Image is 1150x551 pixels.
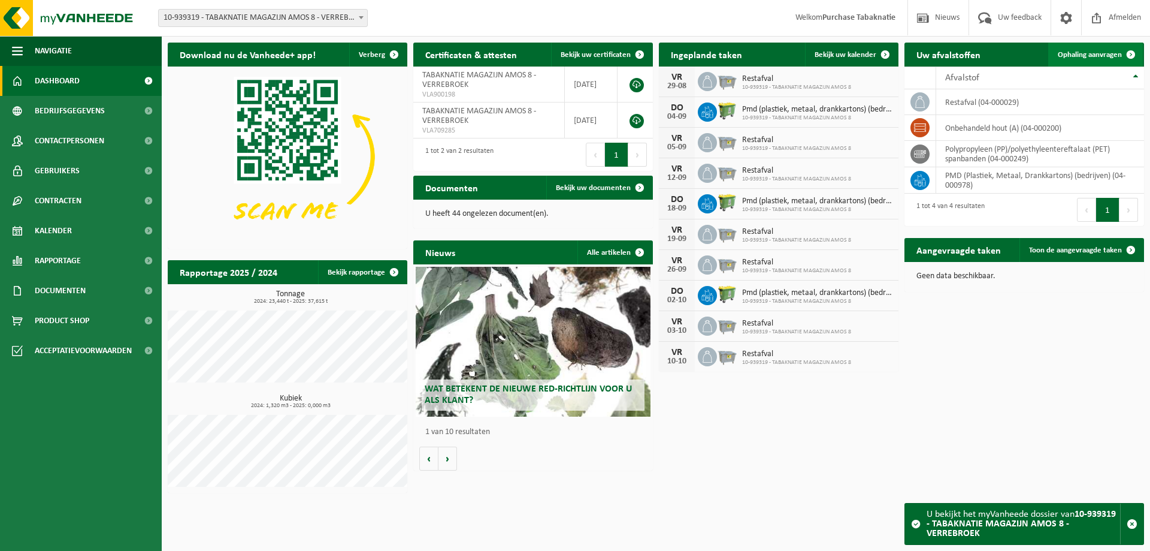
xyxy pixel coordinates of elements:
img: WB-2500-GAL-GY-01 [717,162,737,182]
span: 10-939319 - TABAKNATIE MAGAZIJN AMOS 8 [742,237,851,244]
span: Contactpersonen [35,126,104,156]
span: 10-939319 - TABAKNATIE MAGAZIJN AMOS 8 [742,176,851,183]
span: Restafval [742,350,851,359]
div: 10-10 [665,357,689,366]
span: Pmd (plastiek, metaal, drankkartons) (bedrijven) [742,197,892,206]
button: Volgende [438,447,457,471]
button: 1 [605,143,628,167]
div: VR [665,348,689,357]
span: Restafval [742,74,851,84]
div: 26-09 [665,266,689,274]
span: Pmd (plastiek, metaal, drankkartons) (bedrijven) [742,288,892,298]
span: 2024: 1,320 m3 - 2025: 0,000 m3 [174,403,407,409]
span: VLA709285 [422,126,555,136]
span: VLA900198 [422,90,555,100]
div: 18-09 [665,204,689,213]
div: 03-10 [665,327,689,335]
span: Restafval [742,319,851,329]
h2: Ingeplande taken [659,43,754,66]
span: Documenten [35,276,86,306]
td: PMD (Plastiek, Metaal, Drankkartons) (bedrijven) (04-000978) [936,167,1144,194]
a: Toon de aangevraagde taken [1019,238,1143,262]
span: 10-939319 - TABAKNATIE MAGAZIJN AMOS 8 [742,267,851,275]
img: WB-0660-HPE-GN-50 [717,192,737,213]
h2: Rapportage 2025 / 2024 [168,260,289,284]
h3: Tonnage [174,290,407,305]
div: DO [665,103,689,113]
img: WB-2500-GAL-GY-01 [717,254,737,274]
div: VR [665,134,689,143]
div: DO [665,287,689,296]
a: Bekijk uw documenten [546,176,652,200]
h2: Certificaten & attesten [413,43,529,66]
span: Contracten [35,186,81,216]
div: 12-09 [665,174,689,182]
span: Dashboard [35,66,80,96]
span: Toon de aangevraagde taken [1029,246,1122,254]
span: Restafval [742,166,851,176]
span: 10-939319 - TABAKNATIE MAGAZIJN AMOS 8 [742,359,851,366]
span: 10-939319 - TABAKNATIE MAGAZIJN AMOS 8 [742,298,892,305]
div: VR [665,164,689,174]
strong: 10-939319 - TABAKNATIE MAGAZIJN AMOS 8 - VERREBROEK [927,510,1116,538]
p: 1 van 10 resultaten [425,428,647,436]
img: WB-0660-HPE-GN-50 [717,284,737,305]
div: VR [665,317,689,327]
h2: Nieuws [413,240,467,264]
span: 2024: 23,440 t - 2025: 37,615 t [174,299,407,305]
p: U heeft 44 ongelezen document(en). [425,210,641,218]
span: Bekijk uw kalender [815,51,876,59]
div: 05-09 [665,143,689,152]
button: 1 [1096,198,1119,222]
a: Bekijk uw certificaten [551,43,652,67]
p: Geen data beschikbaar. [916,272,1132,281]
span: 10-939319 - TABAKNATIE MAGAZIJN AMOS 8 [742,145,851,152]
span: Verberg [359,51,385,59]
img: WB-2500-GAL-GY-01 [717,131,737,152]
span: 10-939319 - TABAKNATIE MAGAZIJN AMOS 8 - VERREBROEK [159,10,367,26]
button: Previous [1077,198,1096,222]
div: U bekijkt het myVanheede dossier van [927,504,1120,544]
button: Next [1119,198,1138,222]
span: Kalender [35,216,72,246]
div: 02-10 [665,296,689,305]
td: polypropyleen (PP)/polyethyleentereftalaat (PET) spanbanden (04-000249) [936,141,1144,167]
a: Bekijk uw kalender [805,43,897,67]
span: Afvalstof [945,73,979,83]
h2: Documenten [413,176,490,199]
span: Rapportage [35,246,81,276]
span: Bekijk uw documenten [556,184,631,192]
span: Acceptatievoorwaarden [35,336,132,366]
img: Download de VHEPlus App [168,67,407,246]
img: WB-2500-GAL-GY-01 [717,315,737,335]
td: restafval (04-000029) [936,89,1144,115]
div: 1 tot 2 van 2 resultaten [419,141,494,168]
a: Bekijk rapportage [318,260,406,284]
span: Restafval [742,258,851,267]
span: 10-939319 - TABAKNATIE MAGAZIJN AMOS 8 [742,206,892,213]
h2: Aangevraagde taken [904,238,1013,261]
div: VR [665,256,689,266]
span: Navigatie [35,36,72,66]
span: Product Shop [35,306,89,336]
strong: Purchase Tabaknatie [822,13,895,22]
span: TABAKNATIE MAGAZIJN AMOS 8 - VERREBROEK [422,71,536,89]
span: 10-939319 - TABAKNATIE MAGAZIJN AMOS 8 [742,329,851,336]
span: Bekijk uw certificaten [561,51,631,59]
span: Bedrijfsgegevens [35,96,105,126]
span: Gebruikers [35,156,80,186]
td: [DATE] [565,67,618,103]
td: onbehandeld hout (A) (04-000200) [936,115,1144,141]
span: Wat betekent de nieuwe RED-richtlijn voor u als klant? [425,384,632,405]
div: VR [665,225,689,235]
span: Restafval [742,136,851,145]
div: 1 tot 4 van 4 resultaten [910,197,985,223]
a: Wat betekent de nieuwe RED-richtlijn voor u als klant? [416,267,650,417]
img: WB-2500-GAL-GY-01 [717,223,737,243]
span: 10-939319 - TABAKNATIE MAGAZIJN AMOS 8 - VERREBROEK [158,9,368,27]
span: Ophaling aanvragen [1058,51,1122,59]
span: 10-939319 - TABAKNATIE MAGAZIJN AMOS 8 [742,84,851,91]
td: [DATE] [565,103,618,138]
img: WB-2500-GAL-GY-01 [717,345,737,366]
button: Verberg [349,43,406,67]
